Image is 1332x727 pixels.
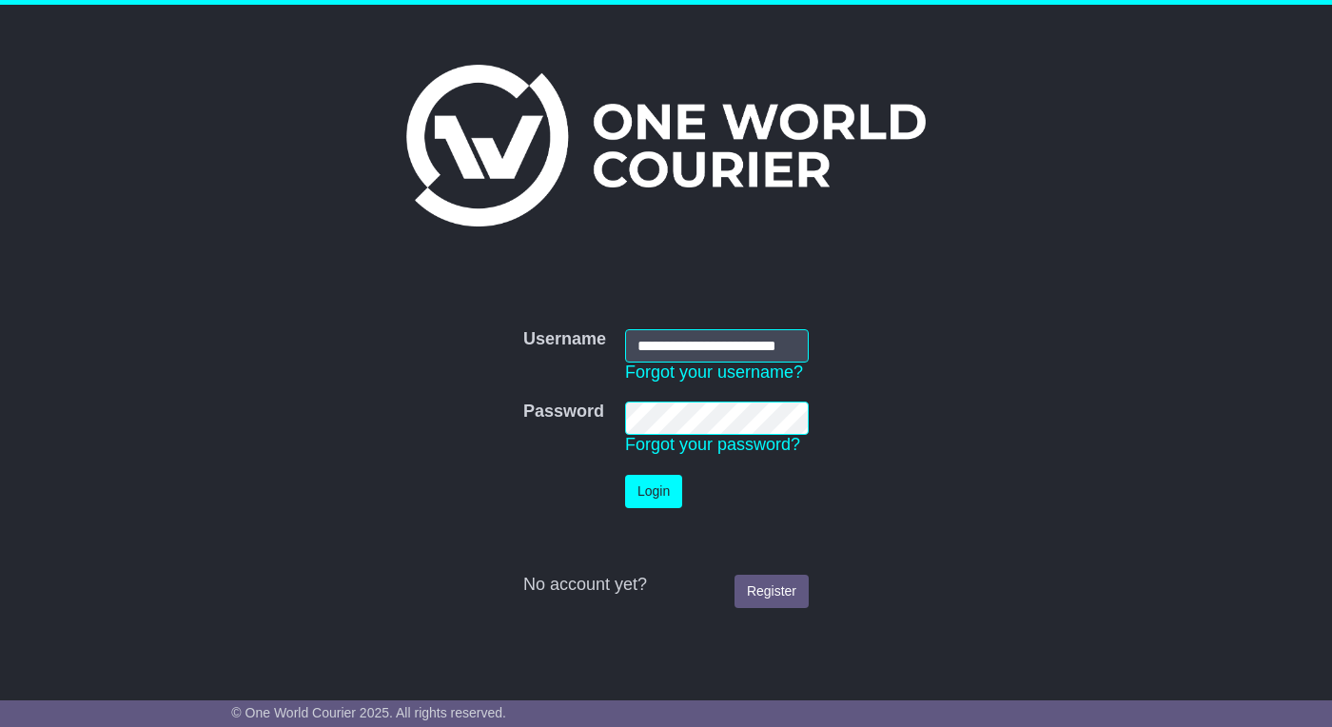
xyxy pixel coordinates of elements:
[625,475,682,508] button: Login
[625,435,800,454] a: Forgot your password?
[523,329,606,350] label: Username
[231,705,506,720] span: © One World Courier 2025. All rights reserved.
[523,402,604,422] label: Password
[735,575,809,608] a: Register
[523,575,809,596] div: No account yet?
[406,65,926,226] img: One World
[625,363,803,382] a: Forgot your username?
